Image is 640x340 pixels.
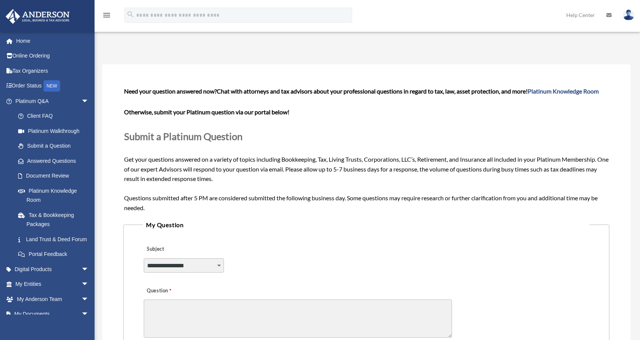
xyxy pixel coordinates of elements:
[81,262,96,277] span: arrow_drop_down
[81,292,96,307] span: arrow_drop_down
[143,220,589,230] legend: My Question
[124,108,289,115] b: Otherwise, submit your Platinum question via our portal below!
[124,87,217,95] span: Need your question answered now?
[623,9,634,20] img: User Pic
[124,131,242,142] span: Submit a Platinum Question
[102,13,111,20] a: menu
[144,285,202,296] label: Question
[11,109,100,124] a: Client FAQ
[43,80,60,92] div: NEW
[5,292,100,307] a: My Anderson Teamarrow_drop_down
[528,87,599,95] a: Platinum Knowledge Room
[11,139,96,154] a: Submit a Question
[5,63,100,78] a: Tax Organizers
[11,232,100,247] a: Land Trust & Deed Forum
[5,262,100,277] a: Digital Productsarrow_drop_down
[5,48,100,64] a: Online Ordering
[5,94,100,109] a: Platinum Q&Aarrow_drop_down
[144,244,216,255] label: Subject
[3,9,72,24] img: Anderson Advisors Platinum Portal
[5,78,100,94] a: Order StatusNEW
[11,183,100,207] a: Platinum Knowledge Room
[11,207,100,232] a: Tax & Bookkeeping Packages
[11,168,100,184] a: Document Review
[124,87,609,211] span: Get your questions answered on a variety of topics including Bookkeeping, Tax, Living Trusts, Cor...
[81,277,96,292] span: arrow_drop_down
[5,277,100,292] a: My Entitiesarrow_drop_down
[217,87,599,95] span: Chat with attorneys and tax advisors about your professional questions in regard to tax, law, ass...
[5,33,100,48] a: Home
[11,153,100,168] a: Answered Questions
[81,94,96,109] span: arrow_drop_down
[126,10,135,19] i: search
[11,247,100,262] a: Portal Feedback
[102,11,111,20] i: menu
[81,307,96,322] span: arrow_drop_down
[11,123,100,139] a: Platinum Walkthrough
[5,307,100,322] a: My Documentsarrow_drop_down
